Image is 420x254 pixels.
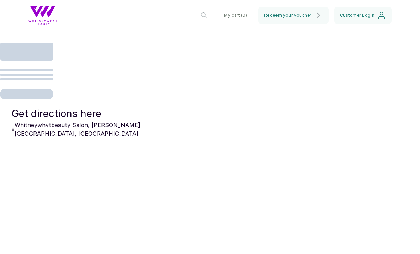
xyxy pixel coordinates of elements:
p: Get directions here [11,107,167,121]
img: business logo [28,6,57,25]
span: Redeem your voucher [264,12,311,18]
button: Customer Login [334,7,392,24]
button: My cart (0) [218,7,253,24]
button: Redeem your voucher [258,7,329,24]
p: Whitneywhytbeauty Salon, [PERSON_NAME][GEOGRAPHIC_DATA], [GEOGRAPHIC_DATA] [11,121,167,138]
span: Customer Login [340,12,374,18]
